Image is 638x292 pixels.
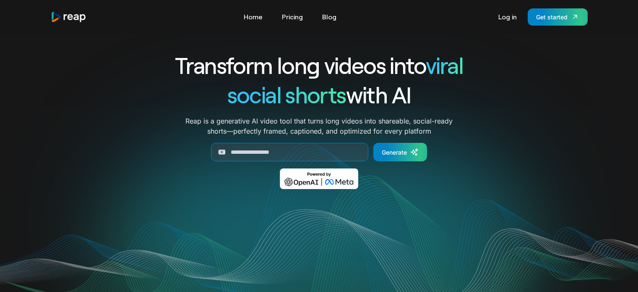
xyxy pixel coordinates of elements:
[494,10,521,24] a: Log in
[145,80,494,109] h1: with AI
[51,11,87,23] a: home
[426,51,463,79] span: viral
[227,81,346,108] span: social shorts
[280,168,358,189] img: Powered by OpenAI & Meta
[536,13,568,21] div: Get started
[382,148,407,157] div: Generate
[51,11,87,23] img: reap logo
[528,8,588,26] a: Get started
[318,10,341,24] a: Blog
[145,143,494,161] form: Generate Form
[278,10,307,24] a: Pricing
[145,50,494,80] h1: Transform long videos into
[240,10,267,24] a: Home
[373,143,427,161] a: Generate
[185,116,453,136] p: Reap is a generative AI video tool that turns long videos into shareable, social-ready shorts—per...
